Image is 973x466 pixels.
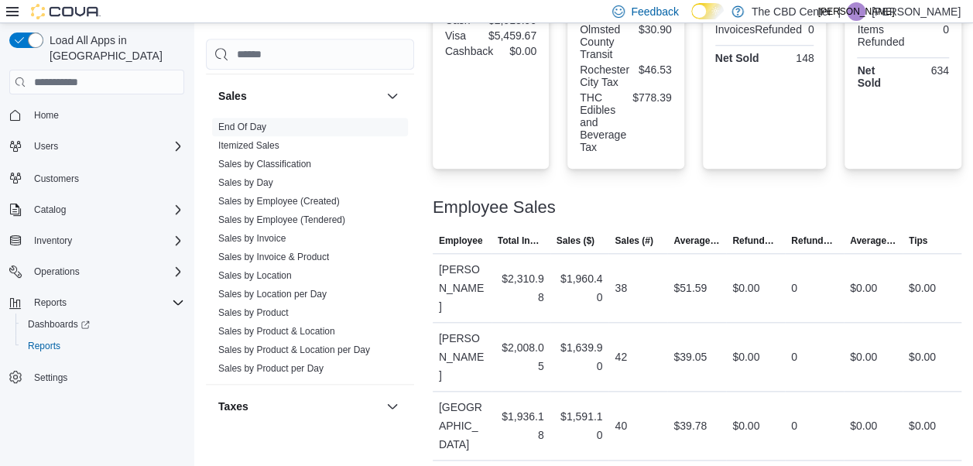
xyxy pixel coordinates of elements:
[732,235,779,247] span: Refunds ($)
[498,338,544,375] div: $2,008.05
[218,177,273,188] a: Sales by Day
[850,279,877,297] div: $0.00
[218,214,345,226] span: Sales by Employee (Tendered)
[615,279,627,297] div: 38
[857,64,880,89] strong: Net Sold
[218,122,266,132] a: End Of Day
[631,4,678,19] span: Feedback
[557,407,603,444] div: $1,591.10
[715,23,802,36] div: InvoicesRefunded
[218,307,289,319] span: Sales by Product
[34,372,67,384] span: Settings
[433,198,556,217] h3: Employee Sales
[22,315,96,334] a: Dashboards
[791,279,797,297] div: 0
[732,416,759,435] div: $0.00
[218,214,345,225] a: Sales by Employee (Tendered)
[906,64,949,77] div: 634
[557,235,594,247] span: Sales ($)
[3,292,190,314] button: Reports
[498,269,544,307] div: $2,310.98
[218,399,248,414] h3: Taxes
[28,340,60,352] span: Reports
[498,235,544,247] span: Total Invoiced
[557,269,603,307] div: $1,960.40
[218,307,289,318] a: Sales by Product
[673,416,707,435] div: $39.78
[218,139,279,152] span: Itemized Sales
[691,3,724,19] input: Dark Mode
[857,23,904,48] div: Items Refunded
[909,416,936,435] div: $0.00
[383,87,402,105] button: Sales
[206,118,414,384] div: Sales
[28,262,86,281] button: Operations
[752,2,831,21] p: The CBD Center
[28,170,85,188] a: Customers
[218,399,380,414] button: Taxes
[22,315,184,334] span: Dashboards
[580,91,626,153] div: THC Edibles and Beverage Tax
[34,235,72,247] span: Inventory
[28,293,73,312] button: Reports
[218,88,380,104] button: Sales
[28,231,78,250] button: Inventory
[15,314,190,335] a: Dashboards
[3,135,190,157] button: Users
[673,348,707,366] div: $39.05
[3,261,190,283] button: Operations
[218,233,286,244] a: Sales by Invoice
[3,104,190,126] button: Home
[691,19,692,20] span: Dark Mode
[218,158,311,170] span: Sales by Classification
[31,4,101,19] img: Cova
[850,348,877,366] div: $0.00
[218,232,286,245] span: Sales by Invoice
[445,45,493,57] div: Cashback
[615,348,627,366] div: 42
[488,29,536,42] div: $5,459.67
[218,270,292,281] a: Sales by Location
[218,251,329,263] span: Sales by Invoice & Product
[615,235,653,247] span: Sales (#)
[28,105,184,125] span: Home
[3,366,190,389] button: Settings
[218,362,324,375] span: Sales by Product per Day
[218,363,324,374] a: Sales by Product per Day
[28,368,184,387] span: Settings
[28,318,90,331] span: Dashboards
[910,23,949,36] div: 0
[557,338,603,375] div: $1,639.90
[673,235,720,247] span: Average Sale
[768,52,814,64] div: 148
[218,121,266,133] span: End Of Day
[218,288,327,300] span: Sales by Location per Day
[433,254,492,322] div: [PERSON_NAME]
[22,337,184,355] span: Reports
[28,262,184,281] span: Operations
[218,159,311,170] a: Sales by Classification
[872,2,961,21] p: [PERSON_NAME]
[28,200,72,219] button: Catalog
[383,397,402,416] button: Taxes
[850,416,877,435] div: $0.00
[715,52,759,64] strong: Net Sold
[218,88,247,104] h3: Sales
[22,337,67,355] a: Reports
[818,2,895,21] span: [PERSON_NAME]
[28,137,184,156] span: Users
[28,231,184,250] span: Inventory
[433,323,492,391] div: [PERSON_NAME]
[498,407,544,444] div: $1,936.18
[847,2,865,21] div: Julianne Auer
[636,63,672,76] div: $46.53
[34,140,58,152] span: Users
[909,279,936,297] div: $0.00
[3,230,190,252] button: Inventory
[218,269,292,282] span: Sales by Location
[218,176,273,189] span: Sales by Day
[580,63,629,88] div: Rochester City Tax
[43,33,184,63] span: Load All Apps in [GEOGRAPHIC_DATA]
[28,368,74,387] a: Settings
[732,348,759,366] div: $0.00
